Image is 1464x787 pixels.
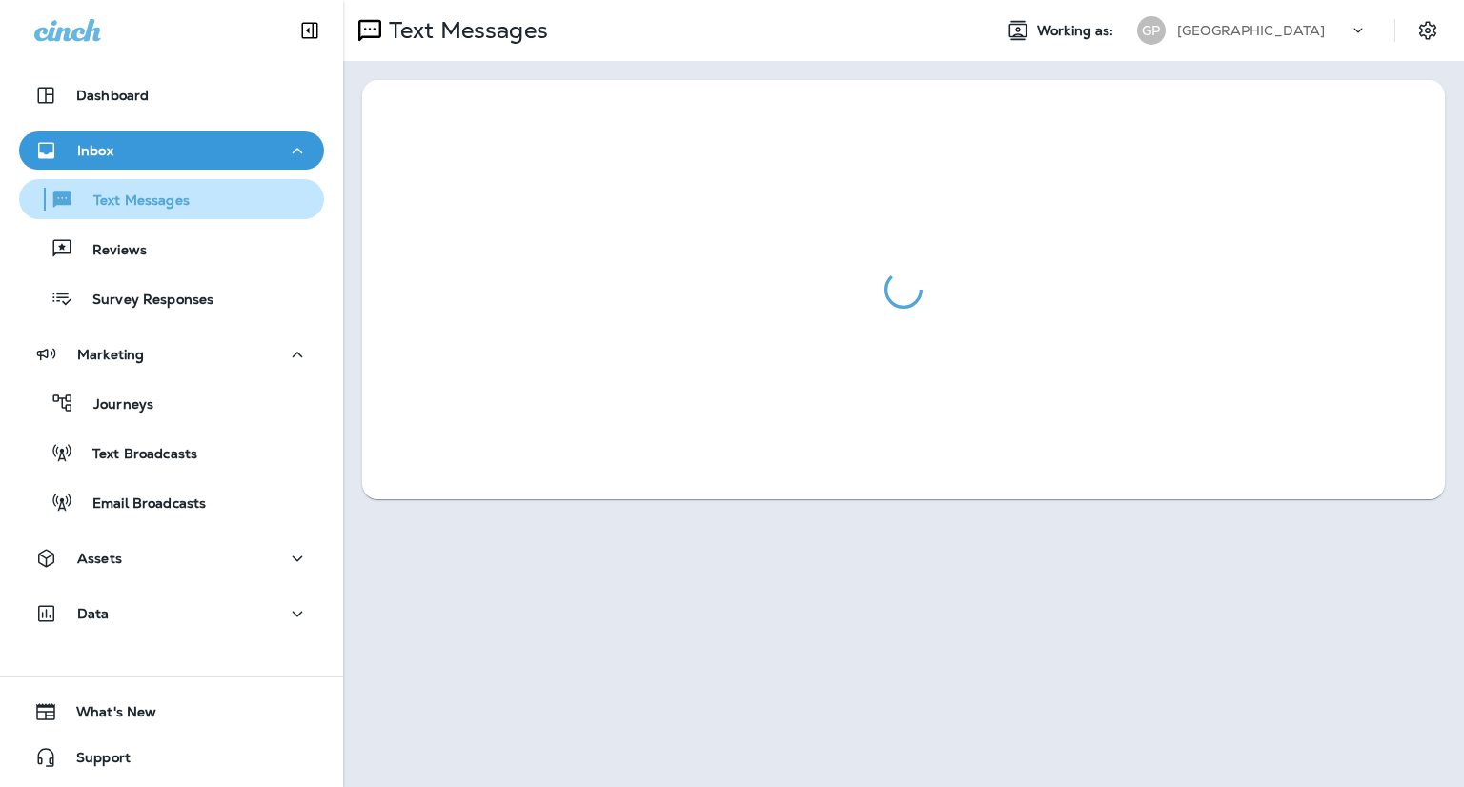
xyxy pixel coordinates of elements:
p: Data [77,606,110,621]
button: Data [19,595,324,633]
div: GP [1137,16,1166,45]
button: Email Broadcasts [19,482,324,522]
button: What's New [19,693,324,731]
span: What's New [57,704,156,727]
button: Marketing [19,335,324,373]
p: Assets [77,551,122,566]
button: Reviews [19,229,324,269]
button: Settings [1411,13,1445,48]
button: Assets [19,539,324,577]
p: Journeys [74,396,153,414]
button: Text Messages [19,179,324,219]
button: Support [19,738,324,777]
button: Journeys [19,383,324,423]
p: Reviews [73,242,147,260]
p: [GEOGRAPHIC_DATA] [1177,23,1325,38]
p: Survey Responses [73,292,213,310]
p: Email Broadcasts [73,495,206,514]
p: Marketing [77,347,144,362]
p: Text Broadcasts [73,446,197,464]
span: Support [57,750,131,773]
p: Text Messages [74,192,190,211]
span: Working as: [1037,23,1118,39]
button: Survey Responses [19,278,324,318]
p: Dashboard [76,88,149,103]
button: Collapse Sidebar [283,11,336,50]
button: Inbox [19,131,324,170]
button: Text Broadcasts [19,433,324,473]
button: Dashboard [19,76,324,114]
p: Text Messages [381,16,548,45]
p: Inbox [77,143,113,158]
